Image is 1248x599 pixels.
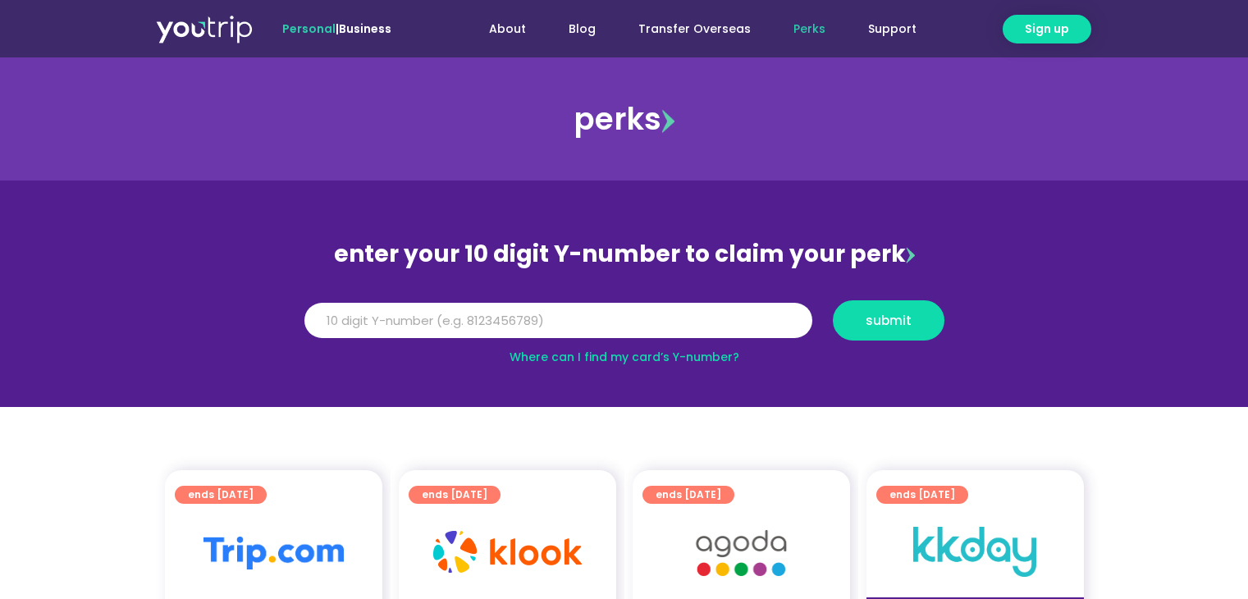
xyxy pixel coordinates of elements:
[866,314,912,327] span: submit
[547,14,617,44] a: Blog
[436,14,938,44] nav: Menu
[304,300,944,353] form: Y Number
[772,14,847,44] a: Perks
[175,486,267,504] a: ends [DATE]
[833,300,944,341] button: submit
[409,486,501,504] a: ends [DATE]
[1025,21,1069,38] span: Sign up
[282,21,336,37] span: Personal
[876,486,968,504] a: ends [DATE]
[1003,15,1091,43] a: Sign up
[422,486,487,504] span: ends [DATE]
[847,14,938,44] a: Support
[889,486,955,504] span: ends [DATE]
[282,21,391,37] span: |
[617,14,772,44] a: Transfer Overseas
[304,303,812,339] input: 10 digit Y-number (e.g. 8123456789)
[642,486,734,504] a: ends [DATE]
[296,233,953,276] div: enter your 10 digit Y-number to claim your perk
[339,21,391,37] a: Business
[510,349,739,365] a: Where can I find my card’s Y-number?
[656,486,721,504] span: ends [DATE]
[188,486,254,504] span: ends [DATE]
[468,14,547,44] a: About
